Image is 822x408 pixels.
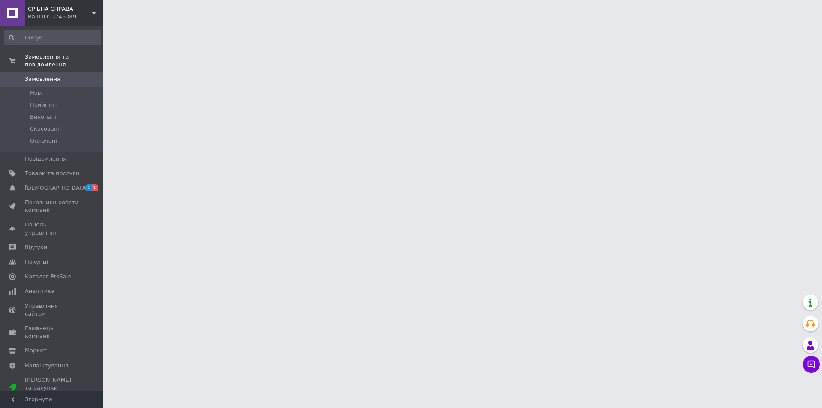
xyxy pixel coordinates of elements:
[25,155,66,163] span: Повідомлення
[25,287,54,295] span: Аналітика
[30,137,57,145] span: Оплачені
[30,125,59,133] span: Скасовані
[30,101,57,109] span: Прийняті
[25,75,60,83] span: Замовлення
[803,356,820,373] button: Чат з покупцем
[25,244,47,251] span: Відгуки
[28,5,92,13] span: СРІБНА СПРАВА
[25,376,79,400] span: [PERSON_NAME] та рахунки
[30,113,57,121] span: Виконані
[25,302,79,318] span: Управління сайтом
[25,199,79,214] span: Показники роботи компанії
[25,258,48,266] span: Покупці
[25,273,71,280] span: Каталог ProSale
[25,347,47,354] span: Маркет
[30,89,42,97] span: Нові
[85,184,92,191] span: 1
[92,184,98,191] span: 1
[25,325,79,340] span: Гаманець компанії
[25,170,79,177] span: Товари та послуги
[25,362,68,369] span: Налаштування
[25,221,79,236] span: Панель управління
[25,53,103,68] span: Замовлення та повідомлення
[28,13,103,21] div: Ваш ID: 3746389
[4,30,101,45] input: Пошук
[25,184,88,192] span: [DEMOGRAPHIC_DATA]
